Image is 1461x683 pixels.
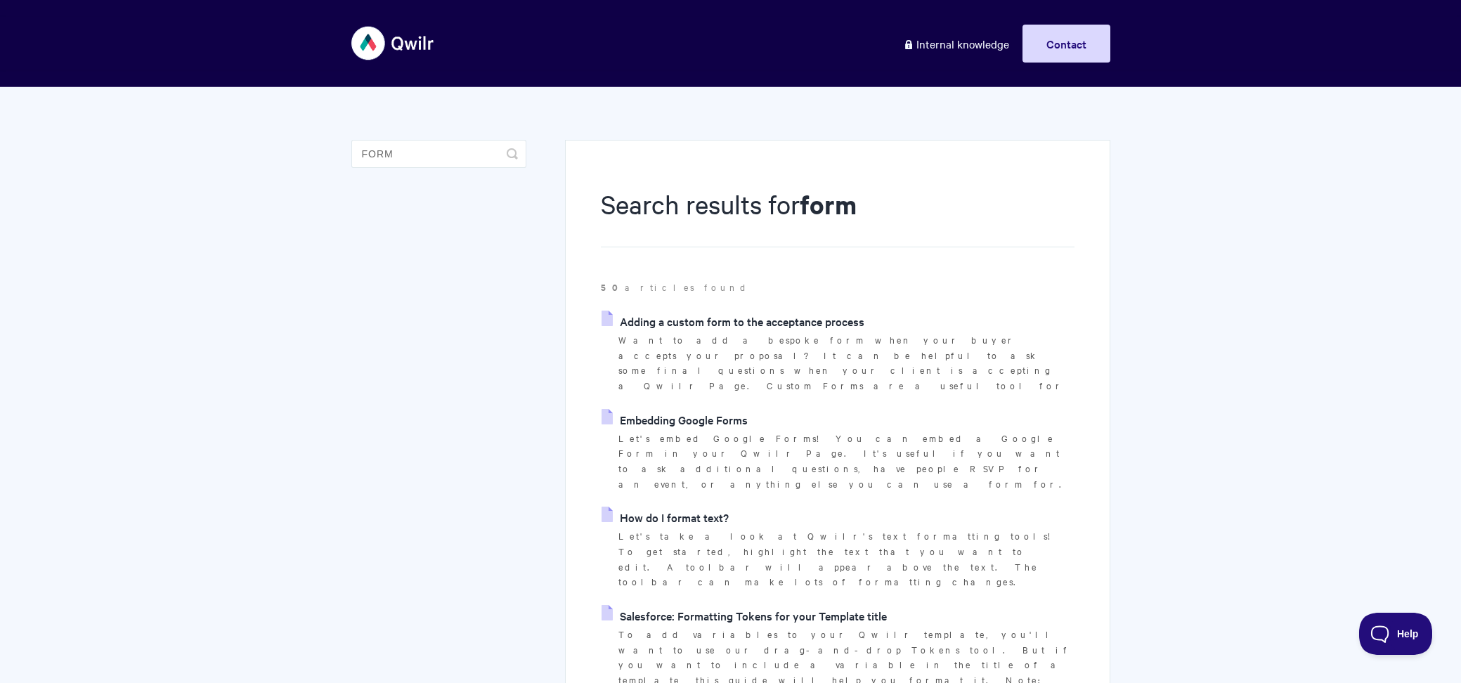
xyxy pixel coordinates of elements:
[601,280,1074,295] p: articles found
[602,409,748,430] a: Embedding Google Forms
[351,140,526,168] input: Search
[351,17,435,70] img: Qwilr Help Center
[602,311,864,332] a: Adding a custom form to the acceptance process
[1022,25,1110,63] a: Contact
[618,332,1074,393] p: Want to add a bespoke form when your buyer accepts your proposal? It can be helpful to ask some f...
[800,187,857,221] strong: form
[602,507,729,528] a: How do I format text?
[618,431,1074,492] p: Let's embed Google Forms! You can embed a Google Form in your Qwilr Page. It's useful if you want...
[1359,613,1433,655] iframe: Toggle Customer Support
[892,25,1020,63] a: Internal knowledge
[601,280,625,294] strong: 50
[601,186,1074,247] h1: Search results for
[618,528,1074,590] p: Let's take a look at Qwilr's text formatting tools! To get started, highlight the text that you w...
[602,605,887,626] a: Salesforce: Formatting Tokens for your Template title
